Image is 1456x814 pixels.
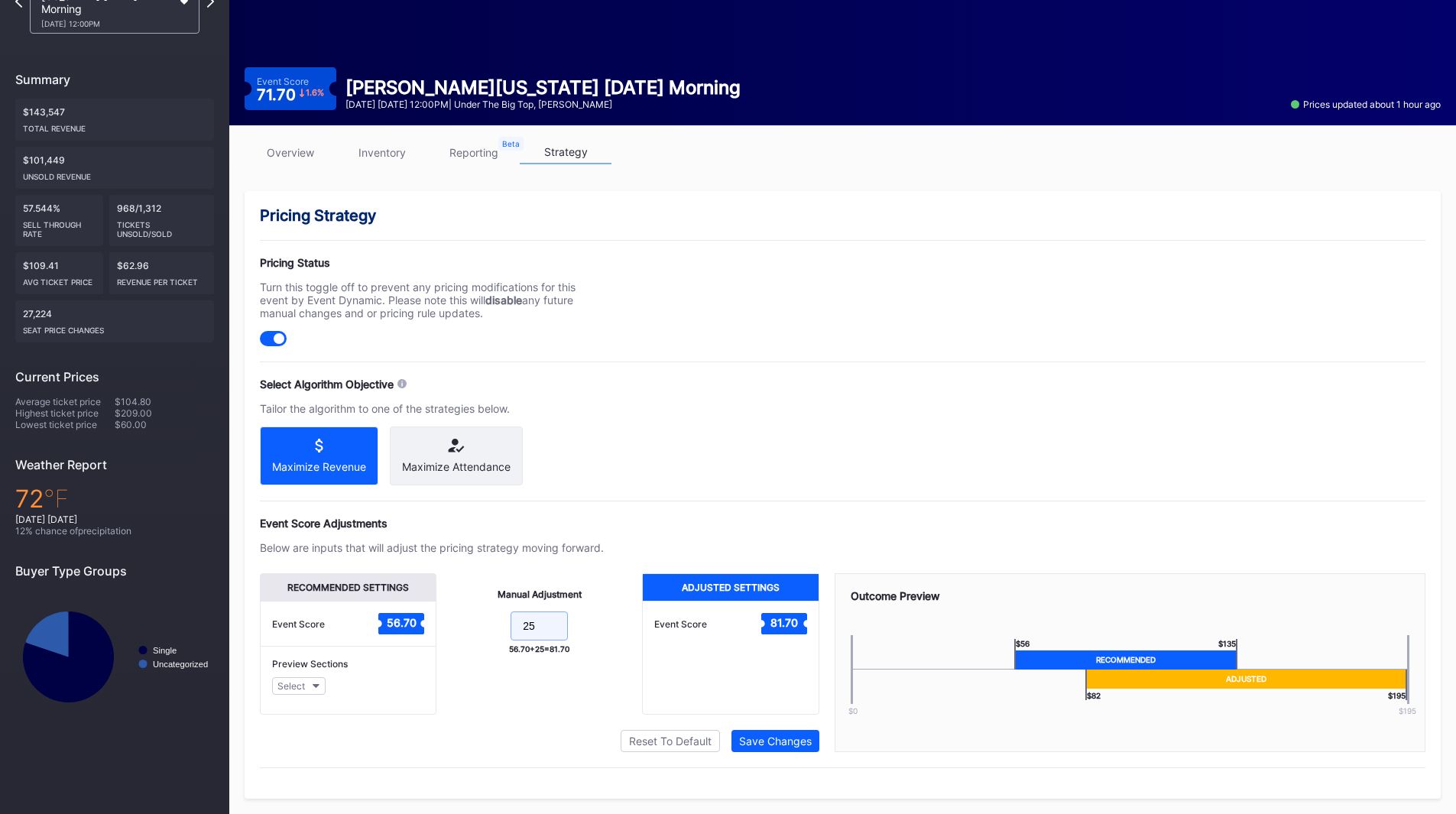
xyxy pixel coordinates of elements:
div: Revenue per ticket [117,271,207,287]
div: Pricing Strategy [260,206,1425,225]
a: strategy [520,141,611,164]
div: 27,224 [15,300,214,342]
div: Total Revenue [23,118,206,133]
button: Save Changes [731,730,819,752]
div: Avg ticket price [23,271,96,287]
div: Select Algorithm Objective [260,378,394,391]
text: 56.70 [387,616,417,629]
div: 12 % chance of precipitation [15,525,214,537]
div: Event Score [272,618,325,630]
div: Average ticket price [15,396,115,407]
div: Prices updated about 1 hour ago [1291,99,1441,110]
div: Tailor the algorithm to one of the strategies below. [260,402,604,415]
div: $109.41 [15,252,103,294]
div: $62.96 [109,252,215,294]
div: Maximize Revenue [272,460,366,473]
div: $143,547 [15,99,214,141]
div: Pricing Status [260,256,604,269]
button: Select [272,677,326,695]
div: Adjusted [1085,670,1407,689]
div: $ 135 [1218,639,1237,650]
div: [DATE] [DATE] [15,514,214,525]
div: [DATE] [DATE] 12:00PM | Under the Big Top, [PERSON_NAME] [345,99,741,110]
div: Select [277,680,305,692]
div: Manual Adjustment [498,589,582,600]
div: Adjusted Settings [643,574,818,601]
div: $0 [826,706,880,715]
text: Single [153,646,177,655]
div: $209.00 [115,407,214,419]
div: 1.6 % [306,89,324,97]
span: ℉ [44,484,69,514]
svg: Chart title [15,590,214,724]
div: $101,449 [15,147,214,189]
div: Tickets Unsold/Sold [117,214,207,238]
div: Turn this toggle off to prevent any pricing modifications for this event by Event Dynamic. Please... [260,281,604,319]
div: Save Changes [739,735,812,748]
strong: disable [485,293,522,306]
div: 71.70 [257,87,325,102]
div: Outcome Preview [851,589,1410,602]
div: $ 195 [1380,706,1434,715]
text: 81.70 [770,616,798,629]
div: 968/1,312 [109,195,215,246]
div: $60.00 [115,419,214,430]
div: Event Score [257,76,309,87]
div: Summary [15,72,214,87]
div: Event Score Adjustments [260,517,1425,530]
div: Lowest ticket price [15,419,115,430]
div: Highest ticket price [15,407,115,419]
div: Weather Report [15,457,214,472]
div: Sell Through Rate [23,214,96,238]
div: Current Prices [15,369,214,384]
div: Event Score [654,618,707,630]
button: Reset To Default [621,730,720,752]
div: Reset To Default [629,735,712,748]
div: 57.544% [15,195,103,246]
div: Preview Sections [272,658,424,670]
div: Below are inputs that will adjust the pricing strategy moving forward. [260,541,604,554]
div: Buyer Type Groups [15,563,214,579]
div: $ 195 [1388,689,1407,700]
a: inventory [336,141,428,164]
div: [PERSON_NAME][US_STATE] [DATE] Morning [345,76,741,99]
div: 56.70 + 25 = 81.70 [509,644,569,653]
div: Recommended [1014,650,1237,670]
div: $ 56 [1014,639,1030,650]
text: Uncategorized [153,660,208,669]
div: Recommended Settings [261,574,436,601]
div: $ 82 [1085,689,1101,700]
div: Unsold Revenue [23,166,206,181]
a: reporting [428,141,520,164]
div: 72 [15,484,214,514]
div: Maximize Attendance [402,460,511,473]
div: $104.80 [115,396,214,407]
div: seat price changes [23,319,206,335]
div: [DATE] 12:00PM [41,19,173,28]
a: overview [245,141,336,164]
